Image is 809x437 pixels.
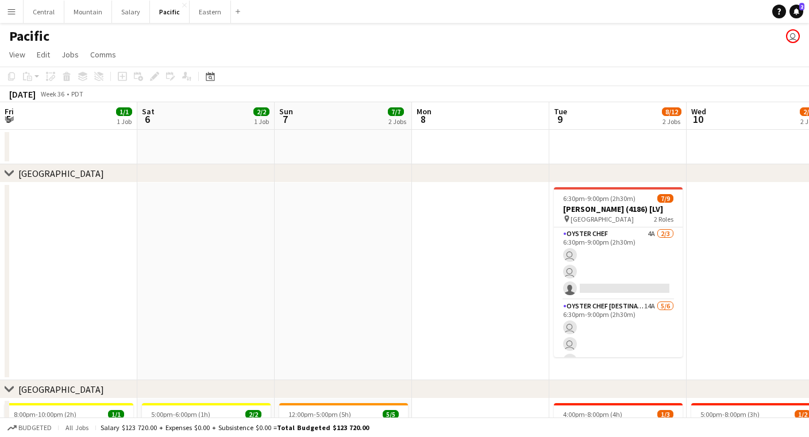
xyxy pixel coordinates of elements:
div: 1 Job [254,117,269,126]
span: 7/7 [388,107,404,116]
span: [GEOGRAPHIC_DATA] [571,215,634,223]
button: Salary [112,1,150,23]
div: PDT [71,90,83,98]
span: 8/12 [662,107,681,116]
span: Week 36 [38,90,67,98]
div: 2 Jobs [662,117,681,126]
span: 7 [278,113,293,126]
span: 8 [415,113,432,126]
span: 5 [3,113,14,126]
a: 2 [789,5,803,18]
span: Mon [417,106,432,117]
span: 10 [689,113,706,126]
div: 2 Jobs [388,117,406,126]
a: Comms [86,47,121,62]
button: Eastern [190,1,231,23]
div: Salary $123 720.00 + Expenses $0.00 + Subsistence $0.00 = [101,423,369,432]
div: 1 Job [117,117,132,126]
span: 4:00pm-8:00pm (4h) [563,410,622,419]
span: 2/2 [245,410,261,419]
button: Mountain [64,1,112,23]
app-job-card: 6:30pm-9:00pm (2h30m)7/9[PERSON_NAME] (4186) [LV] [GEOGRAPHIC_DATA]2 RolesOyster Chef4A2/36:30pm-... [554,187,683,357]
span: Sun [279,106,293,117]
app-card-role: Oyster Chef4A2/36:30pm-9:00pm (2h30m) [554,227,683,300]
span: Comms [90,49,116,60]
span: 1/1 [108,410,124,419]
span: Fri [5,106,14,117]
span: Jobs [61,49,79,60]
span: View [9,49,25,60]
div: [GEOGRAPHIC_DATA] [18,168,104,179]
span: Tue [554,106,567,117]
span: 2/2 [253,107,269,116]
span: 2 Roles [654,215,673,223]
button: Pacific [150,1,190,23]
app-user-avatar: Michael Bourie [786,29,800,43]
span: 1/3 [657,410,673,419]
a: Jobs [57,47,83,62]
span: Total Budgeted $123 720.00 [277,423,369,432]
a: View [5,47,30,62]
span: 7/9 [657,194,673,203]
button: Budgeted [6,421,53,434]
span: 8:00pm-10:00pm (2h) [14,410,76,419]
div: [DATE] [9,88,36,100]
a: Edit [32,47,55,62]
span: 2 [799,3,804,10]
div: [GEOGRAPHIC_DATA] [18,384,104,395]
span: Budgeted [18,424,52,432]
span: 5/5 [383,410,399,419]
h1: Pacific [9,28,49,45]
span: Sat [142,106,155,117]
span: 5:00pm-6:00pm (1h) [151,410,210,419]
span: All jobs [63,423,91,432]
span: Wed [691,106,706,117]
span: 5:00pm-8:00pm (3h) [700,410,760,419]
span: Edit [37,49,50,60]
app-card-role: Oyster Chef [DESTINATION]14A5/66:30pm-9:00pm (2h30m) [554,300,683,422]
span: 1/1 [116,107,132,116]
span: 6:30pm-9:00pm (2h30m) [563,194,635,203]
span: 12:00pm-5:00pm (5h) [288,410,351,419]
span: 6 [140,113,155,126]
button: Central [24,1,64,23]
span: 9 [552,113,567,126]
h3: [PERSON_NAME] (4186) [LV] [554,204,683,214]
